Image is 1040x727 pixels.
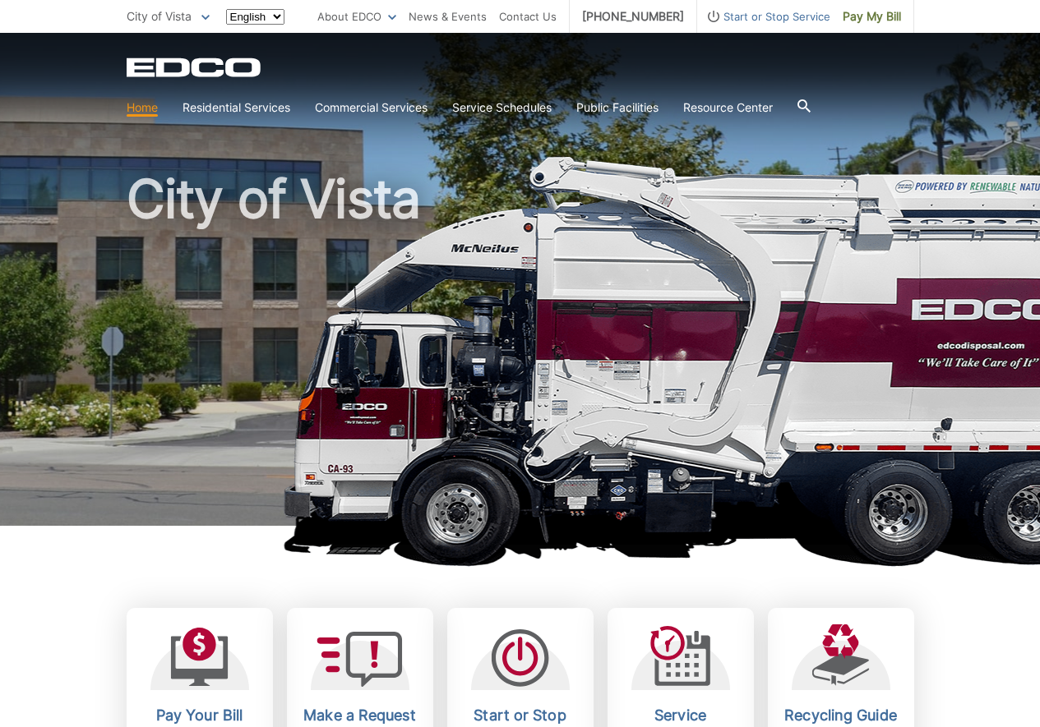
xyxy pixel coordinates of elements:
select: Select a language [226,9,284,25]
a: Commercial Services [315,99,428,117]
a: Home [127,99,158,117]
a: Public Facilities [576,99,659,117]
a: About EDCO [317,7,396,25]
h2: Pay Your Bill [139,706,261,725]
a: EDCD logo. Return to the homepage. [127,58,263,77]
h1: City of Vista [127,173,914,533]
a: News & Events [409,7,487,25]
a: Service Schedules [452,99,552,117]
h2: Recycling Guide [780,706,902,725]
a: Resource Center [683,99,773,117]
h2: Make a Request [299,706,421,725]
span: Pay My Bill [843,7,901,25]
span: City of Vista [127,9,192,23]
a: Residential Services [183,99,290,117]
a: Contact Us [499,7,557,25]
